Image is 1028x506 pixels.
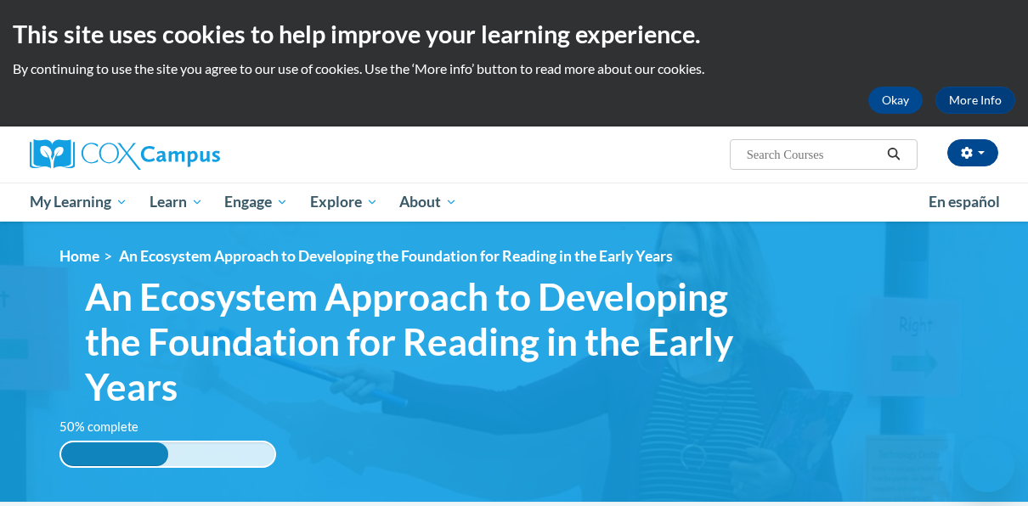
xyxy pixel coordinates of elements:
h2: This site uses cookies to help improve your learning experience. [13,17,1015,51]
span: Learn [150,192,203,212]
a: My Learning [19,183,138,222]
button: Okay [868,87,923,114]
span: Explore [310,192,378,212]
a: More Info [935,87,1015,114]
img: Cox Campus [30,139,220,170]
a: Learn [138,183,214,222]
label: 50% complete [59,418,157,436]
a: Cox Campus [30,139,336,170]
input: Search Courses [745,144,881,165]
span: An Ecosystem Approach to Developing the Foundation for Reading in the Early Years [85,274,786,408]
a: En español [918,184,1011,220]
button: Account Settings [947,139,998,166]
div: Main menu [17,183,1011,222]
a: Engage [213,183,299,222]
button: Search [881,144,907,165]
span: Engage [224,192,288,212]
div: 50% complete [61,442,168,466]
iframe: Button to launch messaging window [960,438,1014,492]
a: Explore [299,183,389,222]
span: An Ecosystem Approach to Developing the Foundation for Reading in the Early Years [119,247,673,265]
span: My Learning [30,192,127,212]
a: Home [59,247,99,265]
p: By continuing to use the site you agree to our use of cookies. Use the ‘More info’ button to read... [13,59,1015,78]
span: About [399,192,457,212]
a: About [389,183,469,222]
span: En español [929,193,1000,211]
